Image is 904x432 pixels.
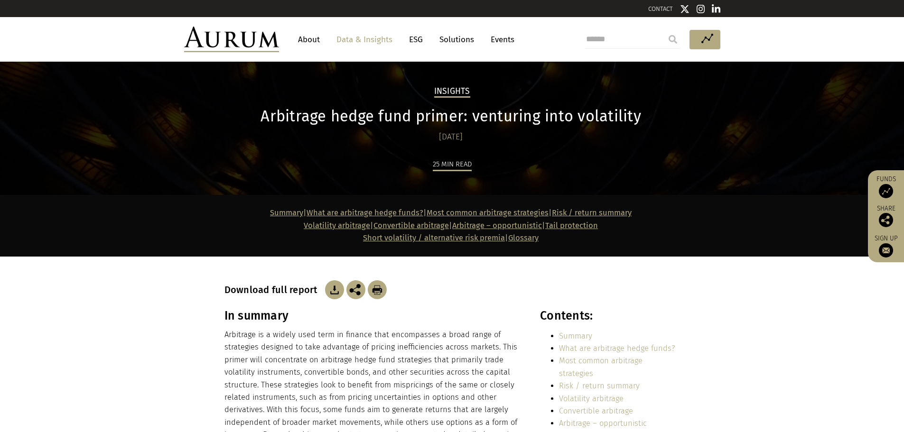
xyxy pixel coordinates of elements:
img: Instagram icon [697,4,705,14]
a: Convertible arbitrage [373,221,449,230]
strong: | | | [270,208,552,217]
div: Share [873,205,899,227]
h3: In summary [224,309,520,323]
a: Most common arbitrage strategies [427,208,549,217]
a: What are arbitrage hedge funds? [559,344,675,353]
a: Solutions [435,31,479,48]
a: Risk / return summary [559,381,640,390]
span: | [363,233,539,242]
a: Arbitrage – opportunistic [452,221,542,230]
img: Share this post [879,213,893,227]
a: Events [486,31,514,48]
img: Aurum [184,27,279,52]
a: Most common arbitrage strategies [559,356,643,377]
img: Access Funds [879,184,893,198]
img: Linkedin icon [712,4,720,14]
a: Summary [559,331,592,340]
a: What are arbitrage hedge funds? [307,208,423,217]
h1: Arbitrage hedge fund primer: venturing into volatility [224,107,678,126]
a: Arbitrage – opportunistic [559,419,647,428]
a: ESG [404,31,428,48]
div: [DATE] [224,130,678,144]
a: Sign up [873,234,899,257]
a: Volatility arbitrage [304,221,370,230]
a: Volatility arbitrage [559,394,624,403]
a: Funds [873,175,899,198]
input: Submit [663,30,682,49]
a: Short volatility / alternative risk premia [363,233,505,242]
h2: Insights [434,86,470,98]
a: Tail protection [545,221,598,230]
div: 25 min read [433,158,472,171]
img: Download Article [368,280,387,299]
a: About [293,31,325,48]
a: Convertible arbitrage [559,406,633,415]
a: Glossary [508,233,539,242]
h3: Contents: [540,309,677,323]
h3: Download full report [224,284,323,295]
a: CONTACT [648,5,673,12]
a: Data & Insights [332,31,397,48]
strong: | | | [304,221,545,230]
img: Share this post [346,280,365,299]
a: Risk / return summary [552,208,632,217]
img: Sign up to our newsletter [879,243,893,257]
img: Twitter icon [680,4,690,14]
a: Summary [270,208,303,217]
img: Download Article [325,280,344,299]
